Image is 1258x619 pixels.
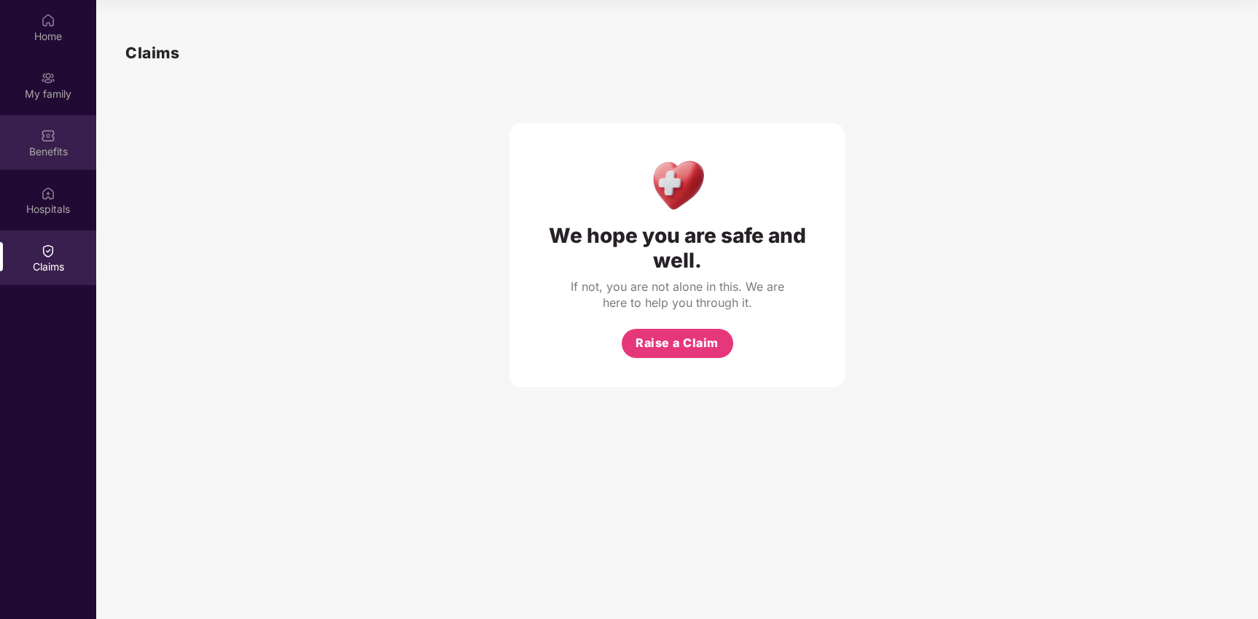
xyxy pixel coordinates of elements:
img: svg+xml;base64,PHN2ZyB3aWR0aD0iMjAiIGhlaWdodD0iMjAiIHZpZXdCb3g9IjAgMCAyMCAyMCIgZmlsbD0ibm9uZSIgeG... [41,71,55,85]
img: Health Care [646,152,709,216]
img: svg+xml;base64,PHN2ZyBpZD0iSG9zcGl0YWxzIiB4bWxucz0iaHR0cDovL3d3dy53My5vcmcvMjAwMC9zdmciIHdpZHRoPS... [41,186,55,201]
div: If not, you are not alone in this. We are here to help you through it. [568,279,786,311]
img: svg+xml;base64,PHN2ZyBpZD0iSG9tZSIgeG1sbnM9Imh0dHA6Ly93d3cudzMub3JnLzIwMDAvc3ZnIiB3aWR0aD0iMjAiIG... [41,13,55,28]
img: svg+xml;base64,PHN2ZyBpZD0iQmVuZWZpdHMiIHhtbG5zPSJodHRwOi8vd3d3LnczLm9yZy8yMDAwL3N2ZyIgd2lkdGg9Ij... [41,128,55,143]
div: We hope you are safe and well. [539,223,816,273]
img: svg+xml;base64,PHN2ZyBpZD0iQ2xhaW0iIHhtbG5zPSJodHRwOi8vd3d3LnczLm9yZy8yMDAwL3N2ZyIgd2lkdGg9IjIwIi... [41,244,55,258]
button: Raise a Claim [622,329,733,358]
h1: Claims [125,41,179,65]
span: Raise a Claim [636,334,719,352]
